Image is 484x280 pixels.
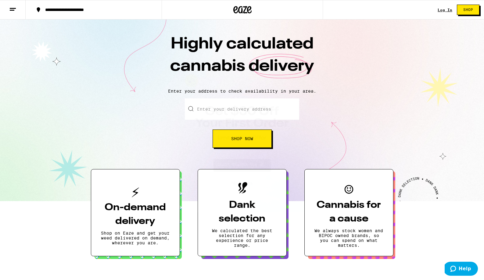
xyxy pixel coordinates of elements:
[445,262,478,277] iframe: Opens a widget where you can find more information
[457,5,479,15] button: Shop
[178,68,306,213] iframe: Modal Overlay Box Frame
[314,198,383,226] h3: Cannabis for a cause
[314,228,383,248] p: We always stock women and BIPOC owned brands, so you can spend on what matters.
[101,201,170,228] h3: On-demand delivery
[101,231,170,245] p: Shop on Eaze and get your weed delivered on demand, wherever you are.
[438,8,452,12] div: Log In
[198,169,287,256] button: Dank selectionWe calculated the best selection for any experience or price range.
[135,33,349,84] h1: Highly calculated cannabis delivery
[178,68,306,213] div: Modal Overlay Box
[208,228,277,248] p: We calculated the best selection for any experience or price range.
[6,89,478,94] p: Enter your address to check availability in your area.
[463,8,473,12] span: Shop
[304,169,393,256] button: Cannabis for a causeWe always stock women and BIPOC owned brands, so you can spend on what matters.
[91,169,180,256] button: On-demand deliveryShop on Eaze and get your weed delivered on demand, wherever you are.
